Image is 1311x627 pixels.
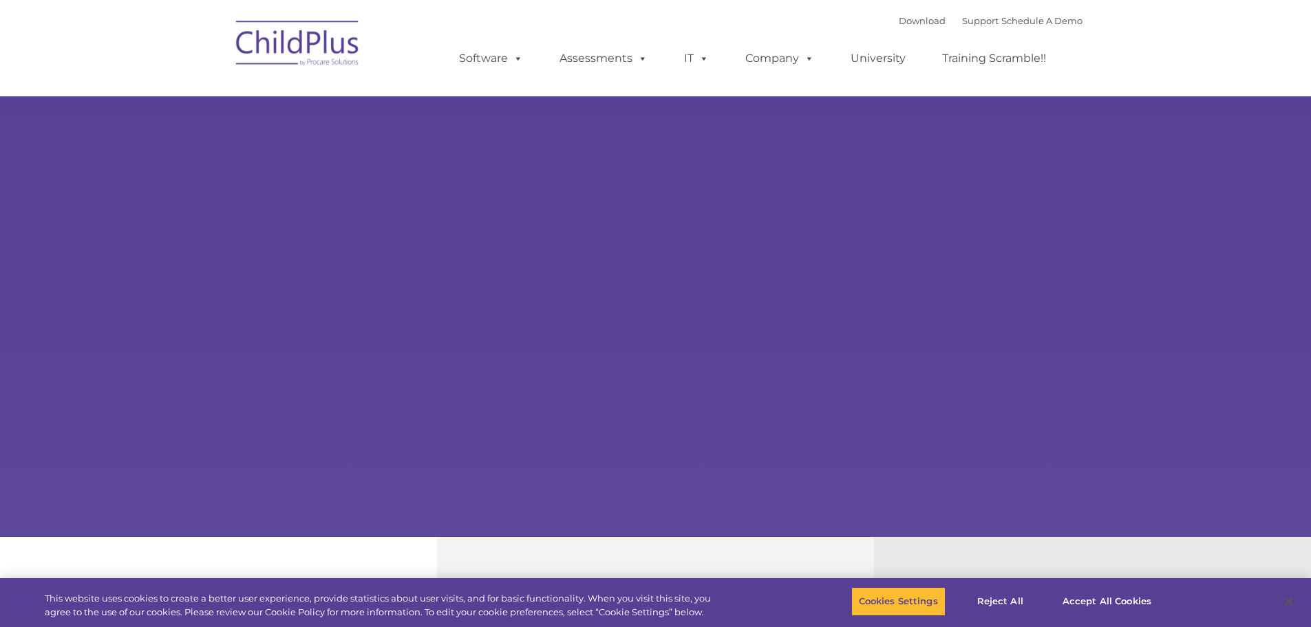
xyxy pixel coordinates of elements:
button: Accept All Cookies [1055,587,1159,616]
button: Close [1274,586,1304,617]
button: Reject All [957,587,1043,616]
img: ChildPlus by Procare Solutions [229,11,367,80]
a: Training Scramble!! [928,45,1060,72]
a: Download [899,15,946,26]
a: University [837,45,919,72]
a: Support [962,15,999,26]
div: This website uses cookies to create a better user experience, provide statistics about user visit... [45,592,721,619]
a: Assessments [546,45,661,72]
a: IT [670,45,723,72]
font: | [899,15,1083,26]
a: Software [445,45,537,72]
a: Schedule A Demo [1001,15,1083,26]
a: Company [732,45,828,72]
button: Cookies Settings [851,587,946,616]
